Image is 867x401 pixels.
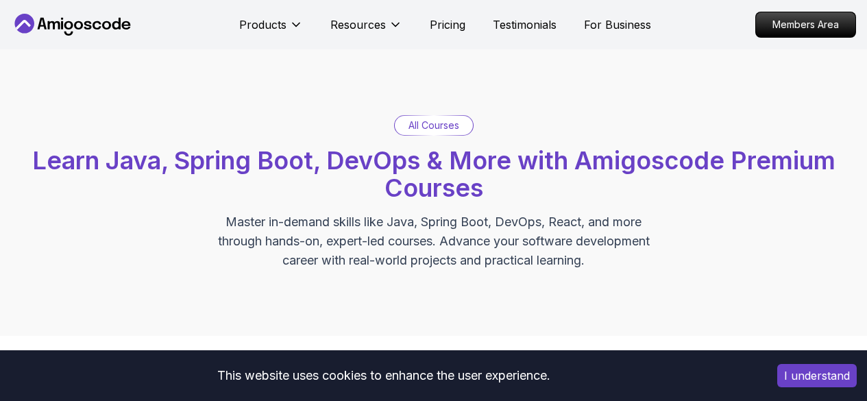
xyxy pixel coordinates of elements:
a: Members Area [755,12,856,38]
p: All Courses [408,119,459,132]
span: Learn Java, Spring Boot, DevOps & More with Amigoscode Premium Courses [32,145,835,203]
button: Resources [330,16,402,44]
a: Testimonials [493,16,557,33]
p: Members Area [756,12,855,37]
p: Resources [330,16,386,33]
p: Master in-demand skills like Java, Spring Boot, DevOps, React, and more through hands-on, expert-... [204,212,664,270]
p: Products [239,16,286,33]
a: For Business [584,16,651,33]
a: Pricing [430,16,465,33]
button: Accept cookies [777,364,857,387]
button: Products [239,16,303,44]
div: This website uses cookies to enhance the user experience. [10,361,757,391]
